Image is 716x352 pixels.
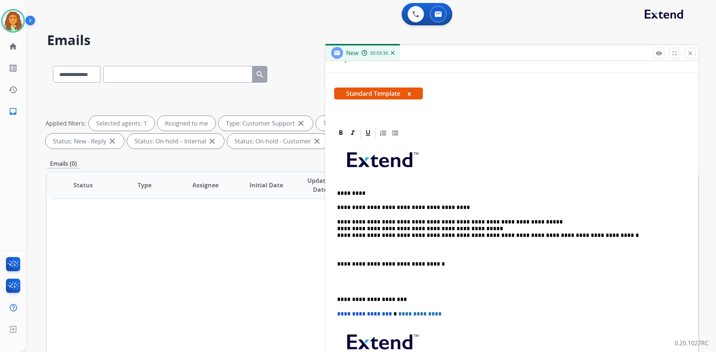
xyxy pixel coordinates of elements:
[47,33,698,48] h2: Emails
[9,64,18,73] mat-icon: list_alt
[255,70,264,79] mat-icon: search
[127,134,224,149] div: Status: On-hold – Internal
[335,127,346,139] div: Bold
[656,50,662,57] mat-icon: remove_red_eye
[316,116,414,131] div: Type: Shipping Protection
[370,50,388,56] span: 00:03:36
[313,137,321,146] mat-icon: close
[227,134,329,149] div: Status: On-hold - Customer
[208,137,217,146] mat-icon: close
[346,49,358,57] span: New
[296,119,305,128] mat-icon: close
[108,137,117,146] mat-icon: close
[138,181,151,190] span: Type
[9,85,18,94] mat-icon: history
[47,159,80,168] p: Emails (0)
[9,107,18,116] mat-icon: inbox
[3,10,23,31] img: avatar
[45,134,124,149] div: Status: New - Reply
[249,181,283,190] span: Initial Date
[334,88,423,99] span: Standard Template
[192,181,219,190] span: Assignee
[671,50,678,57] mat-icon: fullscreen
[45,119,86,128] p: Applied filters:
[378,127,389,139] div: Ordered List
[347,127,358,139] div: Italic
[687,50,694,57] mat-icon: close
[675,339,709,348] p: 0.20.1027RC
[408,89,411,98] button: x
[157,116,216,131] div: Assigned to me
[73,181,93,190] span: Status
[362,127,374,139] div: Underline
[219,116,313,131] div: Type: Customer Support
[89,116,154,131] div: Selected agents: 1
[390,127,401,139] div: Bullet List
[303,176,337,194] span: Updated Date
[9,42,18,51] mat-icon: home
